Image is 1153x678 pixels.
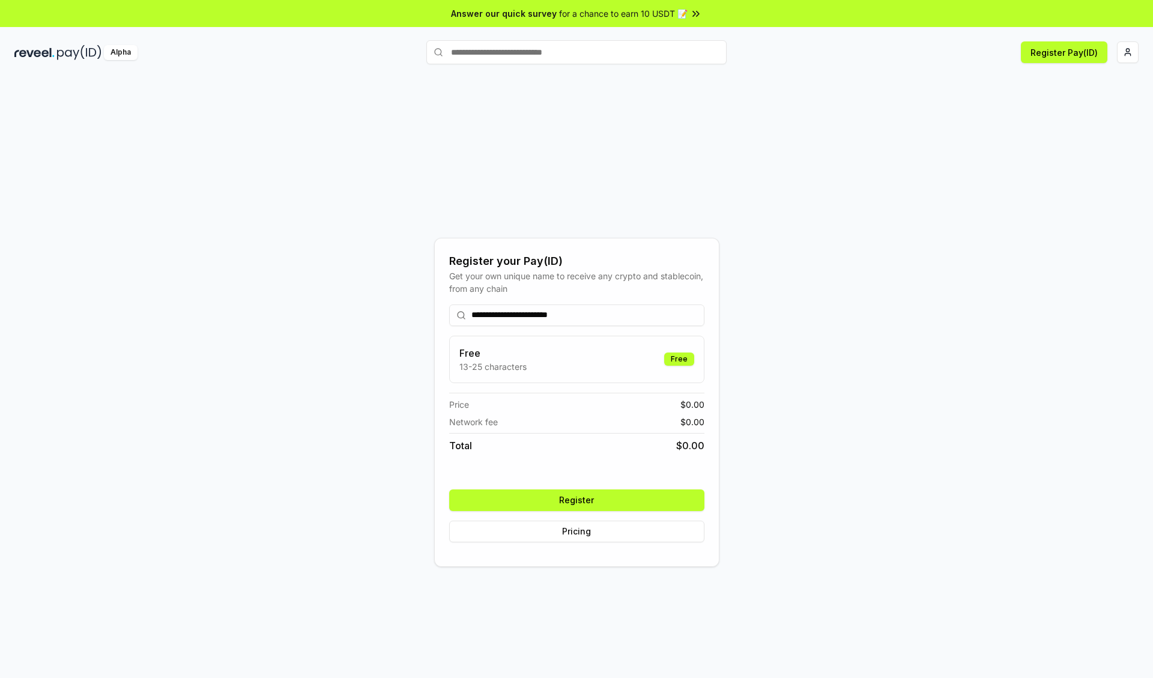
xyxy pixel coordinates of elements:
[664,353,694,366] div: Free
[449,253,704,270] div: Register your Pay(ID)
[449,270,704,295] div: Get your own unique name to receive any crypto and stablecoin, from any chain
[680,398,704,411] span: $ 0.00
[459,360,527,373] p: 13-25 characters
[559,7,688,20] span: for a chance to earn 10 USDT 📝
[676,438,704,453] span: $ 0.00
[449,398,469,411] span: Price
[14,45,55,60] img: reveel_dark
[451,7,557,20] span: Answer our quick survey
[459,346,527,360] h3: Free
[1021,41,1107,63] button: Register Pay(ID)
[449,489,704,511] button: Register
[449,416,498,428] span: Network fee
[449,438,472,453] span: Total
[57,45,101,60] img: pay_id
[680,416,704,428] span: $ 0.00
[449,521,704,542] button: Pricing
[104,45,138,60] div: Alpha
